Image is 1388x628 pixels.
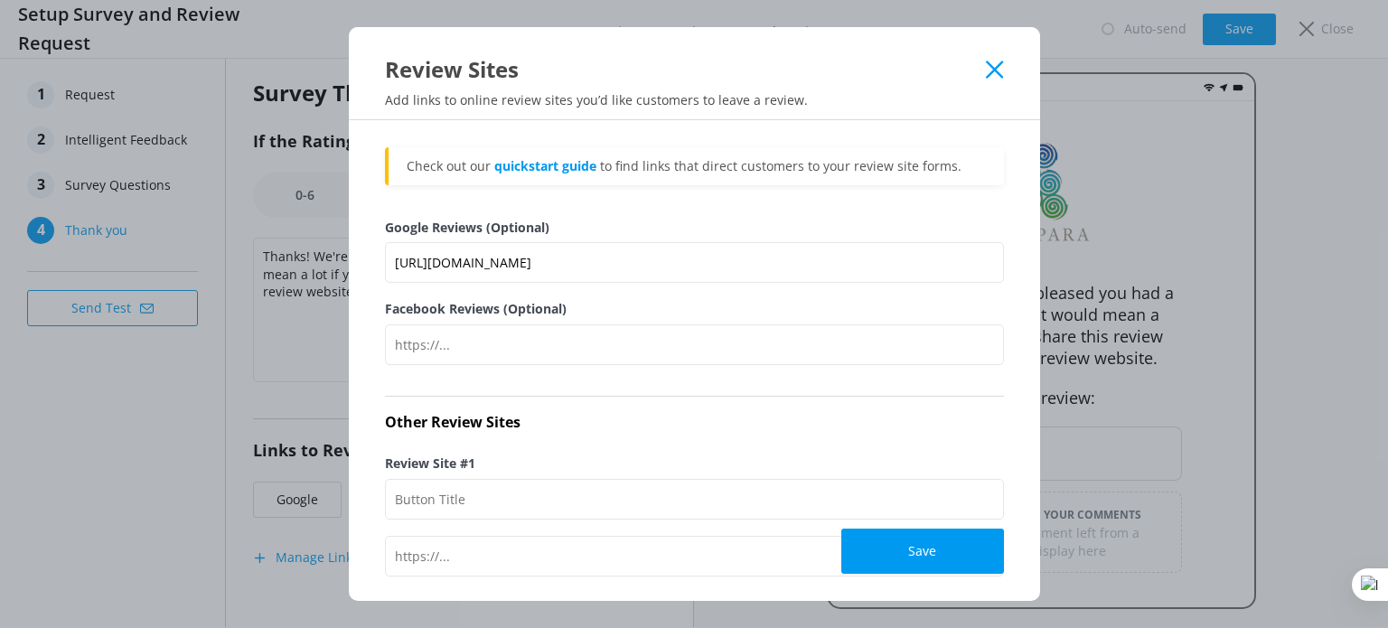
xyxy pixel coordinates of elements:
input: https://... [385,324,1004,365]
input: Button Title [385,479,1004,520]
p: Check out our to find links that direct customers to your review site forms. [407,156,986,176]
label: Google Reviews (Optional) [385,218,1004,238]
div: Review Sites [385,54,987,84]
p: Add links to online review sites you’d like customers to leave a review. [349,91,1040,108]
label: Facebook Reviews (Optional) [385,299,1004,319]
label: Review Site #1 [385,454,1004,473]
a: quickstart guide [494,157,596,174]
input: https://... [385,242,1004,283]
h4: Other Review Sites [385,411,1004,435]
